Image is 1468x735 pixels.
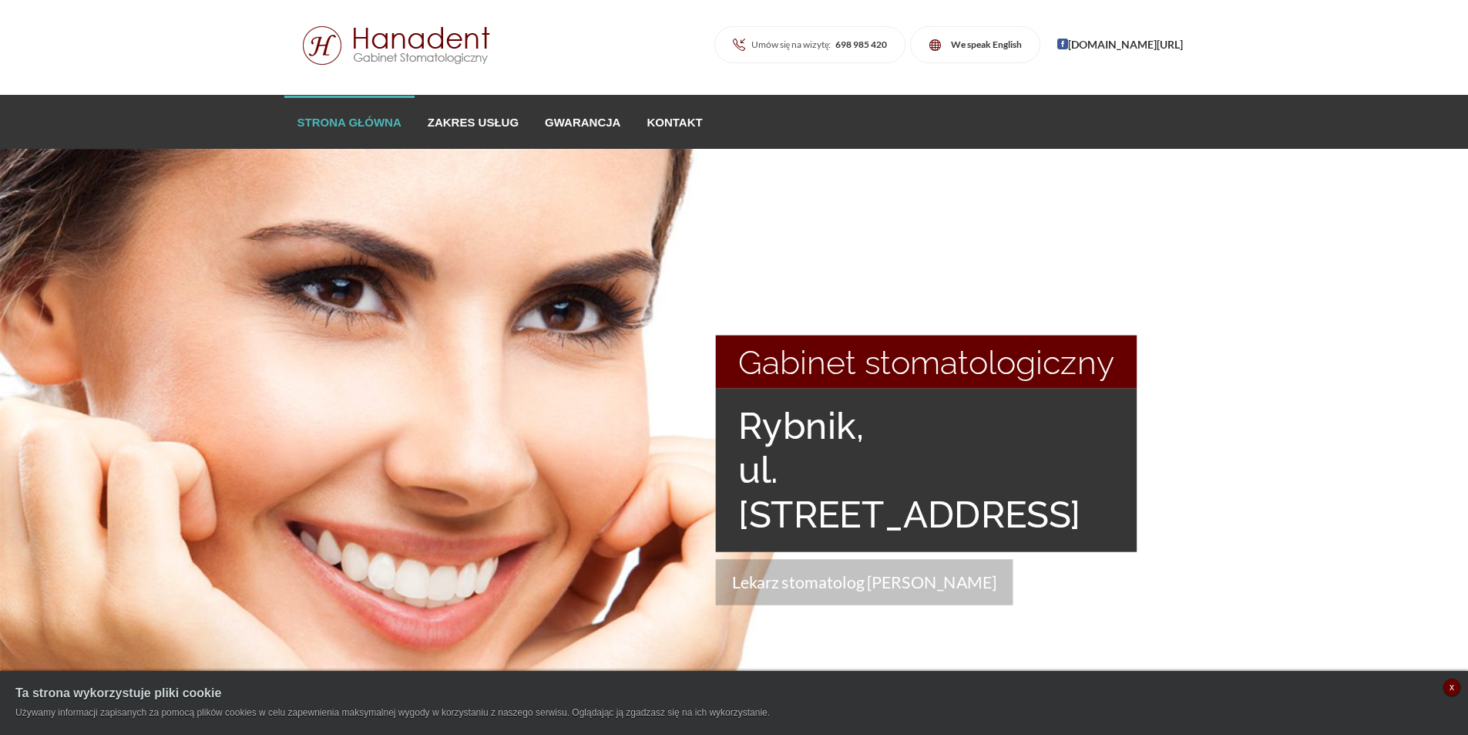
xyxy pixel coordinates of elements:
[15,686,1453,700] h6: Ta strona wykorzystuje pliki cookie
[284,26,510,65] img: Logo
[1057,39,1183,52] a: [DOMAIN_NAME][URL]
[831,39,887,50] a: 698 985 420
[716,335,1137,389] p: Gabinet stomatologiczny
[284,96,415,148] a: Strona główna
[951,39,1022,50] strong: We speak English
[716,559,1013,606] p: Lekarz stomatolog [PERSON_NAME]
[1443,679,1460,696] a: x
[633,96,715,148] a: Kontakt
[716,389,1137,552] p: Rybnik, ul. [STREET_ADDRESS]
[835,39,887,50] strong: 698 985 420
[751,39,887,50] span: Umów się na wizytę:
[15,706,1453,720] p: Używamy informacji zapisanych za pomocą plików cookies w celu zapewnienia maksymalnej wygody w ko...
[532,96,633,148] a: Gwarancja
[415,96,532,148] a: Zakres usług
